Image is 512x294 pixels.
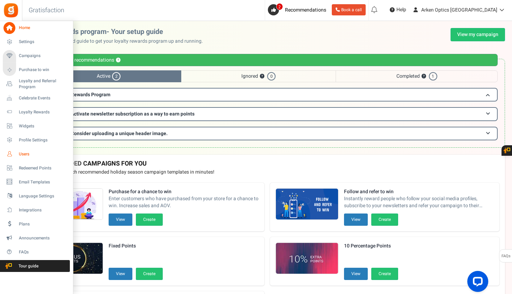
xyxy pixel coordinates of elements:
[19,53,68,59] span: Campaigns
[3,263,52,269] span: Tour guide
[336,70,498,82] span: Completed
[387,4,409,15] a: Help
[3,36,70,48] a: Settings
[53,91,110,98] span: Loyalty Rewards Program
[260,74,264,79] button: ?
[35,169,499,176] p: Preview and launch recommended holiday season campaign templates in minutes!
[116,58,120,63] button: ?
[3,232,70,244] a: Announcements
[451,28,505,41] a: View my campaign
[181,70,336,82] span: Ignored
[3,246,70,258] a: FAQs
[395,6,406,13] span: Help
[3,2,19,18] img: Gratisfaction
[3,50,70,62] a: Campaigns
[3,64,70,76] a: Purchase to win
[371,268,398,280] button: Create
[36,70,181,82] span: Active
[19,207,68,213] span: Integrations
[19,78,70,90] span: Loyalty and Referral Program
[19,235,68,241] span: Announcements
[19,123,68,129] span: Widgets
[109,243,163,250] strong: Fixed Points
[109,195,259,209] span: Enter customers who have purchased from your store for a chance to win. Increase sales and AOV.
[19,193,68,199] span: Language Settings
[136,213,163,226] button: Create
[344,243,398,250] strong: 10 Percentage Points
[19,67,68,73] span: Purchase to win
[267,72,276,80] span: 0
[268,4,329,15] a: 2 Recommendations
[344,195,494,209] span: Instantly reward people who follow your social media profiles, subscribe to your newsletters and ...
[19,39,68,45] span: Settings
[21,3,72,17] h3: Gratisfaction
[276,243,338,274] img: Recommended Campaigns
[371,213,398,226] button: Create
[109,213,132,226] button: View
[276,3,283,10] span: 2
[3,106,70,118] a: Loyalty Rewards
[3,176,70,188] a: Email Templates
[136,268,163,280] button: Create
[71,130,168,137] span: Consider uploading a unique header image.
[285,6,326,14] span: Recommendations
[19,221,68,227] span: Plans
[35,160,499,167] h4: RECOMMENDED CAMPAIGNS FOR YOU
[3,148,70,160] a: Users
[3,218,70,230] a: Plans
[19,249,68,255] span: FAQs
[344,268,368,280] button: View
[3,92,70,104] a: Celebrate Events
[422,74,426,79] button: ?
[3,204,70,216] a: Integrations
[429,72,437,80] span: 1
[109,188,259,195] strong: Purchase for a chance to win
[3,78,70,90] a: Loyalty and Referral Program
[19,137,68,143] span: Profile Settings
[3,190,70,202] a: Language Settings
[332,4,366,15] a: Book a call
[19,95,68,101] span: Celebrate Events
[71,110,195,118] span: Activate newsletter subscription as a way to earn points
[19,151,68,157] span: Users
[36,54,498,66] div: Personalized recommendations
[421,6,497,14] span: Arken Optics [GEOGRAPHIC_DATA]
[29,28,209,36] h2: Loyalty rewards program- Your setup guide
[501,250,511,263] span: FAQs
[112,72,120,80] span: 2
[3,134,70,146] a: Profile Settings
[19,179,68,185] span: Email Templates
[344,188,494,195] strong: Follow and refer to win
[344,213,368,226] button: View
[3,22,70,34] a: Home
[19,165,68,171] span: Redeemed Points
[109,268,132,280] button: View
[19,109,68,115] span: Loyalty Rewards
[276,189,338,220] img: Recommended Campaigns
[29,38,209,45] p: Use this personalized guide to get your loyalty rewards program up and running.
[19,25,68,31] span: Home
[3,162,70,174] a: Redeemed Points
[3,120,70,132] a: Widgets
